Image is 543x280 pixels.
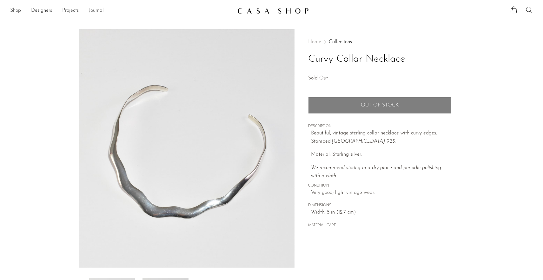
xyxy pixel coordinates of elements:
a: Designers [31,7,52,15]
span: Out of stock [361,102,399,108]
a: Projects [62,7,79,15]
span: CONDITION [308,183,451,189]
a: Shop [10,7,21,15]
button: Add to cart [308,97,451,113]
span: Width: 5 in (12.7 cm) [311,208,451,217]
span: Very good; light vintage wear. [311,189,451,197]
span: Home [308,39,321,44]
p: Beautiful, vintage sterling collar necklace with curvy edges. Stamped, [311,129,451,146]
img: Curvy Collar Necklace [79,29,295,268]
a: Collections [329,39,352,44]
span: DIMENSIONS [308,203,451,208]
a: Journal [89,7,104,15]
span: Sold Out [308,76,328,81]
nav: Desktop navigation [10,5,232,16]
i: We recommend storing in a dry place and periodic polishing with a cloth. [311,165,441,179]
button: MATERIAL CARE [308,223,336,228]
nav: Breadcrumbs [308,39,451,44]
span: DESCRIPTION [308,124,451,129]
h1: Curvy Collar Necklace [308,51,451,67]
ul: NEW HEADER MENU [10,5,232,16]
p: Material: Sterling silver. [311,151,451,159]
em: [GEOGRAPHIC_DATA] 925. [332,139,396,144]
